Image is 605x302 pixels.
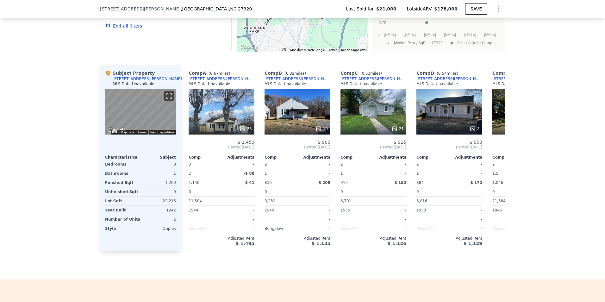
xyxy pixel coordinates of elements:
div: Style [105,224,139,233]
div: Unspecified [416,224,448,233]
div: 1 [416,169,448,178]
span: Rented [DATE] [340,145,406,150]
text: $.75 [379,21,386,25]
div: Map [105,89,176,135]
div: - [375,187,406,196]
div: MLS Data Unavailable [340,81,382,86]
span: Rented [DATE] [416,145,482,150]
span: $ 172 [470,180,482,185]
span: [STREET_ADDRESS][PERSON_NAME] [100,6,181,12]
a: Open this area in Google Maps (opens a new window) [107,126,128,135]
button: Show Options [492,3,505,15]
span: Rented [DATE] [492,145,558,150]
div: Comp [340,155,373,160]
span: $ 900 [318,140,330,145]
div: Subject [140,155,176,160]
text: Rent / Sqft for Comp [457,41,492,45]
span: 2 [265,162,267,167]
button: Edit all filters [105,23,142,29]
div: [STREET_ADDRESS][PERSON_NAME] [265,76,330,81]
a: [STREET_ADDRESS][PERSON_NAME] [340,76,406,81]
a: Open this area in Google Maps (opens a new window) [238,44,259,52]
div: Number of Units [105,215,140,224]
span: $ 1,495 [236,241,254,246]
div: Unspecified [492,224,524,233]
div: - [451,215,482,224]
div: Street View [105,89,176,135]
span: 884 [416,180,424,185]
div: - [299,197,330,205]
div: 33 [240,126,252,132]
text: [DATE] [464,32,476,37]
div: 1953 [416,206,448,215]
div: - [223,187,254,196]
div: Characteristics [105,155,140,160]
div: 1701 Barnes St [319,16,326,26]
span: 2 [416,162,419,167]
span: 1,140 [189,180,199,185]
a: [STREET_ADDRESS][PERSON_NAME] [492,76,558,81]
div: 8 [470,126,480,132]
a: [STREET_ADDRESS][PERSON_NAME] [189,76,254,81]
span: -$ 88 [244,171,254,176]
span: ( miles) [358,71,384,76]
div: Bathrooms [105,169,139,178]
div: 1935 [340,206,372,215]
span: 1,046 [492,180,503,185]
span: 2 [492,162,495,167]
div: Unspecified [189,224,220,233]
div: MLS Data Unavailable [265,81,306,86]
div: Unspecified [340,224,372,233]
button: Keyboard shortcuts [112,130,117,133]
span: 6,701 [340,199,351,203]
a: Report a problem [150,130,174,134]
span: $21,000 [376,6,396,12]
span: 2 [340,162,343,167]
button: SAVE [465,3,487,15]
div: Adjustments [449,155,482,160]
span: 0 [189,190,191,194]
div: [STREET_ADDRESS][PERSON_NAME] [113,76,182,81]
div: 1702 Amos St [301,15,308,25]
div: - [375,224,406,233]
div: Comp [492,155,525,160]
div: - [451,187,482,196]
span: 0.32 [286,71,295,76]
span: 8,231 [265,199,275,203]
button: Toggle fullscreen view [164,91,174,101]
div: - [375,160,406,169]
div: Adjusted Rent [492,236,558,241]
a: Terms (opens in new tab) [138,130,147,134]
div: 2 [189,169,220,178]
div: 1940 [265,206,296,215]
div: [STREET_ADDRESS][PERSON_NAME] [416,76,482,81]
span: 836 [265,180,272,185]
div: - [223,224,254,233]
div: Duplex [142,224,176,233]
div: - [375,206,406,215]
span: $ 152 [394,180,406,185]
button: Keyboard shortcuts [282,48,286,51]
div: Comp [265,155,297,160]
span: $178,000 [434,6,458,11]
div: - [299,224,330,233]
img: Google [238,44,259,52]
text: Median Rent / SqFt in 27320 [394,41,443,45]
div: Adjustments [297,155,330,160]
div: - [451,224,482,233]
div: Adjustments [221,155,254,160]
div: Comp A [189,70,233,76]
span: 21,384 [492,199,506,203]
span: , NC 27320 [229,6,252,11]
div: Comp D [416,70,461,76]
a: Report a map error [341,48,366,52]
div: 1 [340,169,372,178]
text: F [426,15,428,19]
div: MLS Data Unavailable [416,81,458,86]
div: - [223,206,254,215]
span: 0 [265,190,267,194]
div: Comp [416,155,449,160]
span: $ 1,126 [388,241,406,246]
span: $ 1,129 [464,241,482,246]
